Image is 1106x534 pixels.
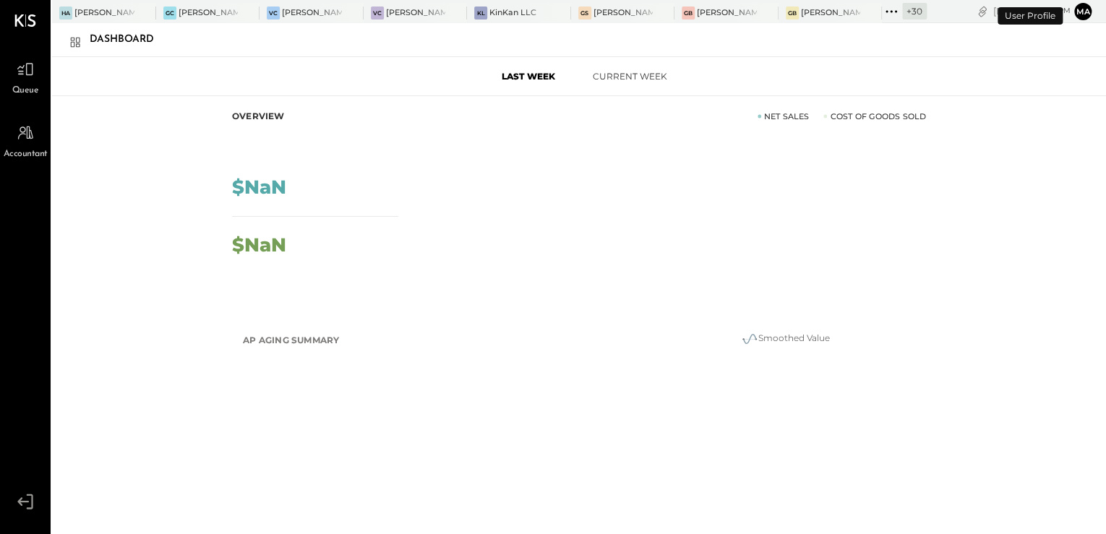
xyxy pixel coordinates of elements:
[232,111,285,122] div: Overview
[243,327,339,353] h2: AP Aging Summary
[640,330,930,348] div: Smoothed Value
[801,7,861,19] div: [PERSON_NAME] Back Bay
[478,64,579,88] button: Last Week
[993,4,1071,18] div: [DATE]
[823,111,926,122] div: Cost of Goods Sold
[267,7,280,20] div: VC
[371,7,384,20] div: VC
[474,7,487,20] div: KL
[682,7,695,20] div: GB
[1027,4,1056,18] span: 6 : 05
[998,7,1063,25] div: User Profile
[4,148,48,161] span: Accountant
[1,119,50,161] a: Accountant
[59,7,72,20] div: HA
[232,178,286,197] div: $NaN
[163,7,176,20] div: GC
[786,7,799,20] div: GB
[578,7,591,20] div: GS
[232,236,286,254] div: $NaN
[12,85,39,98] span: Queue
[758,111,810,122] div: Net Sales
[74,7,134,19] div: [PERSON_NAME]'s Atlanta
[1058,6,1071,16] span: pm
[975,4,990,19] div: copy link
[902,3,927,20] div: + 30
[697,7,757,19] div: [PERSON_NAME] [GEOGRAPHIC_DATA]
[579,64,680,88] button: Current Week
[489,7,536,19] div: KinKan LLC
[593,7,653,19] div: [PERSON_NAME] Seaport
[1074,3,1092,20] button: ma
[282,7,342,19] div: [PERSON_NAME] Confections - [GEOGRAPHIC_DATA]
[1,56,50,98] a: Queue
[179,7,239,19] div: [PERSON_NAME] Causeway
[90,28,168,51] div: Dashboard
[386,7,446,19] div: [PERSON_NAME] Confections - [GEOGRAPHIC_DATA]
